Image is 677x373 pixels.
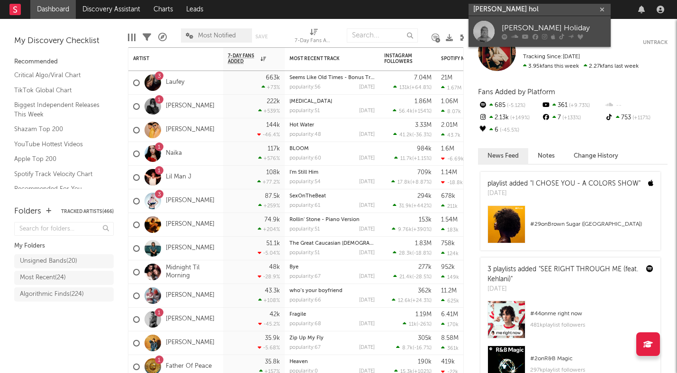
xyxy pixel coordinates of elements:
[289,217,360,222] a: Rollin' Stone - Piano Version
[295,36,333,47] div: 7-Day Fans Added (7-Day Fans Added)
[14,56,114,68] div: Recommended
[441,321,459,328] div: 170k
[289,227,320,232] div: popularity: 51
[166,221,215,229] a: [PERSON_NAME]
[441,298,459,304] div: 625k
[359,203,375,208] div: [DATE]
[166,197,215,205] a: [PERSON_NAME]
[419,217,432,223] div: 153k
[166,102,215,110] a: [PERSON_NAME]
[289,336,324,341] a: Zip Up My Fly
[441,264,455,270] div: 952k
[469,4,611,16] input: Search for artists
[417,146,432,152] div: 984k
[128,24,135,51] div: Edit Columns
[265,288,280,294] div: 43.3k
[502,23,606,34] div: [PERSON_NAME] Holiday
[166,150,182,158] a: Naïka
[265,335,280,341] div: 35.9k
[14,240,114,252] div: My Folders
[266,169,280,176] div: 108k
[530,308,653,320] div: # 44 on me right now
[270,311,280,318] div: 42k
[393,203,432,209] div: ( )
[441,179,463,186] div: -18.8k
[413,227,430,232] span: +390 %
[20,289,84,300] div: Algorithmic Finds ( 224 )
[14,206,41,217] div: Folders
[166,315,215,323] a: [PERSON_NAME]
[14,100,104,119] a: Biggest Independent Releases This Week
[480,301,660,346] a: #44onme right now481kplaylist followers
[198,33,236,39] span: Most Notified
[418,288,432,294] div: 362k
[359,298,375,303] div: [DATE]
[258,155,280,161] div: +576 %
[498,128,519,133] span: -45.5 %
[359,250,375,256] div: [DATE]
[530,180,641,187] a: "I CHOSE YOU - A COLORS SHOW"
[289,123,375,128] div: Hot Water
[441,217,458,223] div: 1.54M
[487,284,639,294] div: [DATE]
[359,321,375,327] div: [DATE]
[411,85,430,90] span: +64.8 %
[441,85,461,91] div: 1.67M
[523,54,580,60] span: Tracking Since: [DATE]
[14,154,104,164] a: Apple Top 200
[415,240,432,247] div: 1.83M
[478,99,541,112] div: 685
[398,298,411,303] span: 12.6k
[359,345,375,350] div: [DATE]
[441,146,454,152] div: 1.6M
[289,217,375,222] div: Rollin' Stone - Piano Version
[20,272,66,284] div: Most Recent ( 24 )
[14,287,114,302] a: Algorithmic Finds(224)
[289,288,375,293] div: who’s your boyfriend
[289,359,308,364] a: Heaven
[14,124,104,134] a: Shazam Top 200
[417,193,432,199] div: 294k
[384,53,417,64] div: Instagram Followers
[399,251,412,256] span: 28.3k
[392,226,432,232] div: ( )
[480,205,660,250] a: #29onBrown Sugar ([GEOGRAPHIC_DATA])
[289,85,321,90] div: popularity: 56
[255,34,268,39] button: Save
[393,108,432,114] div: ( )
[541,99,604,112] div: 361
[523,63,579,69] span: 3.95k fans this week
[166,173,191,181] a: Lil Man J
[478,148,528,164] button: News Feed
[441,132,460,138] div: 43.7k
[568,103,590,108] span: +9.73 %
[541,112,604,124] div: 7
[289,194,375,199] div: SexOnTheBeat
[289,336,375,341] div: Zip Up My Fly
[418,322,430,327] span: -26 %
[289,123,314,128] a: Hot Water
[414,251,430,256] span: -18.8 %
[399,85,410,90] span: 131k
[359,108,375,114] div: [DATE]
[289,312,375,317] div: Fragile
[441,56,512,62] div: Spotify Monthly Listeners
[415,122,432,128] div: 3.33M
[289,179,321,185] div: popularity: 54
[289,274,321,279] div: popularity: 67
[396,345,432,351] div: ( )
[166,244,215,252] a: [PERSON_NAME]
[403,321,432,327] div: ( )
[347,28,418,43] input: Search...
[359,132,375,137] div: [DATE]
[289,312,306,317] a: Fragile
[359,156,375,161] div: [DATE]
[509,115,530,121] span: +149 %
[289,170,375,175] div: I'm Still Him
[441,227,459,233] div: 183k
[414,346,430,351] span: -16.7 %
[441,108,461,115] div: 8.07k
[415,311,432,318] div: 1.19M
[289,132,321,137] div: popularity: 48
[441,359,455,365] div: 419k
